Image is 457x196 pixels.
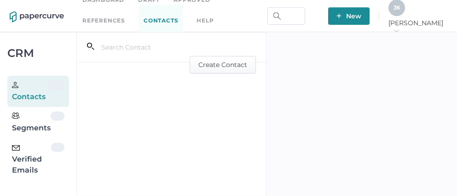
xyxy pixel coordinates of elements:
a: Contacts [139,5,183,37]
i: arrow_right [393,28,399,34]
span: J K [393,4,400,11]
img: plus-white.e19ec114.svg [336,13,341,18]
button: New [328,7,370,25]
div: CRM [7,49,69,57]
i: search_left [87,43,94,50]
button: Create Contact [190,56,256,73]
div: Verified Emails [12,143,51,176]
a: References [82,16,125,26]
div: Segments [12,112,51,134]
div: help [197,16,214,26]
img: search.bf03fe8b.svg [273,12,281,20]
a: Create Contact [190,60,256,68]
span: New [336,7,361,25]
input: Search Contact [94,39,213,56]
span: [PERSON_NAME] [388,19,447,35]
span: Create Contact [198,56,247,73]
div: Contacts [12,80,47,102]
img: papercurve-logo-colour.7244d18c.svg [10,11,64,22]
img: segments.b9481e3d.svg [12,112,19,119]
input: Search Workspace [267,7,305,25]
img: person.20a629c4.svg [12,82,18,88]
img: email-icon-black.c777dcea.svg [12,145,20,151]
